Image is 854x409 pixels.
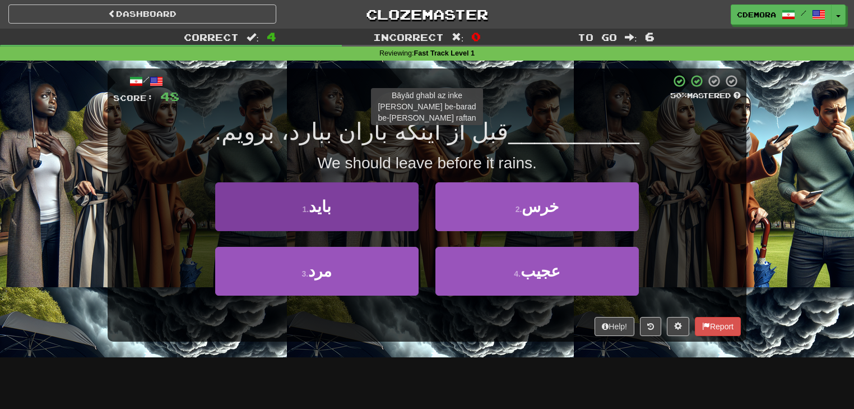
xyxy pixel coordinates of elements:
[373,31,444,43] span: Incorrect
[293,4,561,24] a: Clozemaster
[301,269,308,278] small: 3 .
[113,152,741,174] div: We should leave before it rains.
[308,263,332,280] span: مرد
[801,9,806,17] span: /
[309,198,331,215] span: باید
[578,31,617,43] span: To go
[731,4,832,25] a: cdemora /
[471,30,481,43] span: 0
[508,118,639,145] span: __________
[521,263,560,280] span: عجیب
[247,33,259,42] span: :
[113,93,154,103] span: Score:
[670,91,741,101] div: Mastered
[215,182,419,231] button: 1.باید
[267,30,276,43] span: 4
[435,247,639,296] button: 4.عجیب
[302,205,309,214] small: 1 .
[215,118,508,145] span: قبل از اینکه باران ببارد، برویم.
[215,247,419,296] button: 3.مرد
[522,198,559,215] span: خرس
[625,33,637,42] span: :
[371,88,483,125] div: Bāyād ghabl az inke [PERSON_NAME] be-barad be-[PERSON_NAME] raftan
[8,4,276,24] a: Dashboard
[645,30,655,43] span: 6
[113,74,179,88] div: /
[414,49,475,57] strong: Fast Track Level 1
[514,269,521,278] small: 4 .
[435,182,639,231] button: 2.خرس
[595,317,634,336] button: Help!
[737,10,776,20] span: cdemora
[695,317,741,336] button: Report
[452,33,464,42] span: :
[516,205,522,214] small: 2 .
[670,91,687,100] span: 50 %
[160,89,179,103] span: 48
[640,317,661,336] button: Round history (alt+y)
[184,31,239,43] span: Correct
